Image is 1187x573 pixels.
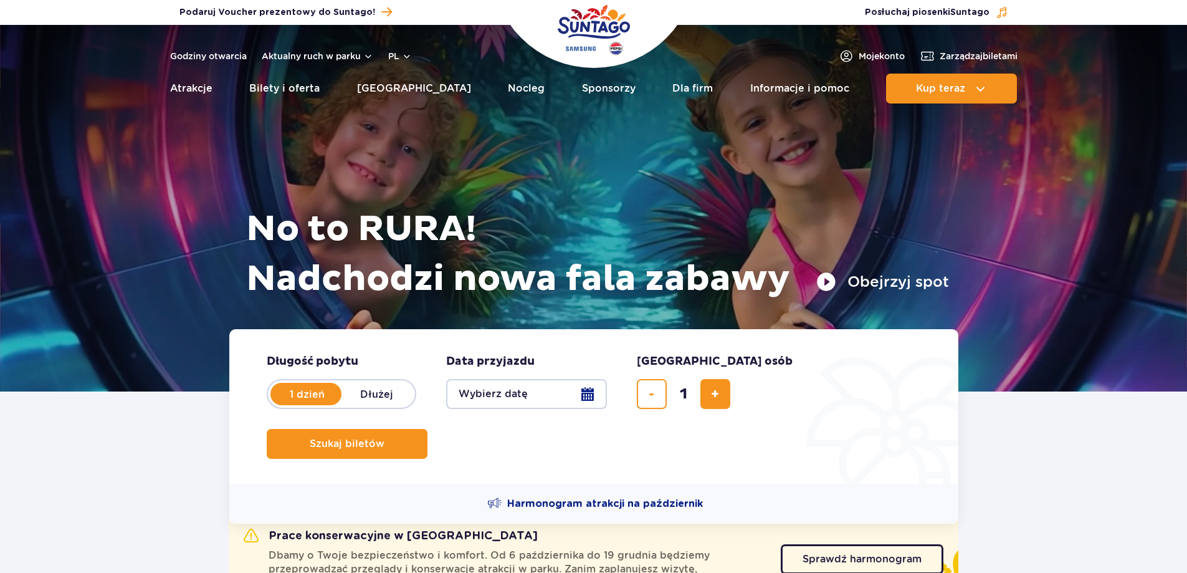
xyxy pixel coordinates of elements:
button: Aktualny ruch w parku [262,51,373,61]
a: Informacje i pomoc [750,74,849,104]
h2: Prace konserwacyjne w [GEOGRAPHIC_DATA] [244,529,538,544]
a: [GEOGRAPHIC_DATA] [357,74,471,104]
button: Obejrzyj spot [816,272,949,292]
a: Bilety i oferta [249,74,320,104]
button: pl [388,50,412,62]
label: Dłużej [341,381,412,407]
a: Atrakcje [170,74,212,104]
button: usuń bilet [637,379,667,409]
span: Harmonogram atrakcji na październik [507,497,703,511]
span: Zarządzaj biletami [940,50,1018,62]
a: Podaruj Voucher prezentowy do Suntago! [179,4,392,21]
span: Suntago [950,8,989,17]
span: [GEOGRAPHIC_DATA] osób [637,354,793,369]
span: Data przyjazdu [446,354,535,369]
span: Podaruj Voucher prezentowy do Suntago! [179,6,375,19]
a: Harmonogram atrakcji na październik [487,496,703,511]
span: Posłuchaj piosenki [865,6,989,19]
a: Zarządzajbiletami [920,49,1018,64]
span: Szukaj biletów [310,438,384,450]
span: Kup teraz [916,83,965,94]
button: Kup teraz [886,74,1017,104]
span: Moje konto [859,50,905,62]
a: Nocleg [508,74,545,104]
span: Długość pobytu [267,354,358,369]
a: Mojekonto [839,49,905,64]
button: Wybierz datę [446,379,607,409]
label: 1 dzień [272,381,343,407]
form: Planowanie wizyty w Park of Poland [229,329,958,484]
button: Posłuchaj piosenkiSuntago [865,6,1008,19]
a: Godziny otwarcia [170,50,247,62]
input: liczba biletów [669,379,698,409]
button: dodaj bilet [700,379,730,409]
button: Szukaj biletów [267,429,427,459]
a: Dla firm [672,74,713,104]
a: Sponsorzy [582,74,636,104]
h1: No to RURA! Nadchodzi nowa fala zabawy [246,205,949,304]
span: Sprawdź harmonogram [803,554,922,564]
